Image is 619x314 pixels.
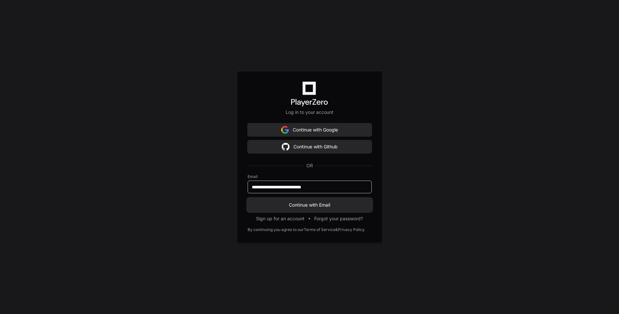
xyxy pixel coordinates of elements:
[248,109,372,116] p: Log in to your account
[338,227,365,232] a: Privacy Policy.
[281,123,289,136] img: Sign in with google
[282,140,290,153] img: Sign in with google
[248,198,372,212] button: Continue with Email
[335,227,338,232] div: &
[314,215,363,222] button: Forgot your password?
[304,162,316,169] span: OR
[256,215,304,222] button: Sign up for an account
[248,123,372,136] button: Continue with Google
[304,227,335,232] a: Terms of Service
[248,174,372,179] label: Email
[248,140,372,153] button: Continue with Github
[248,202,372,208] span: Continue with Email
[248,227,304,232] div: By continuing you agree to our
